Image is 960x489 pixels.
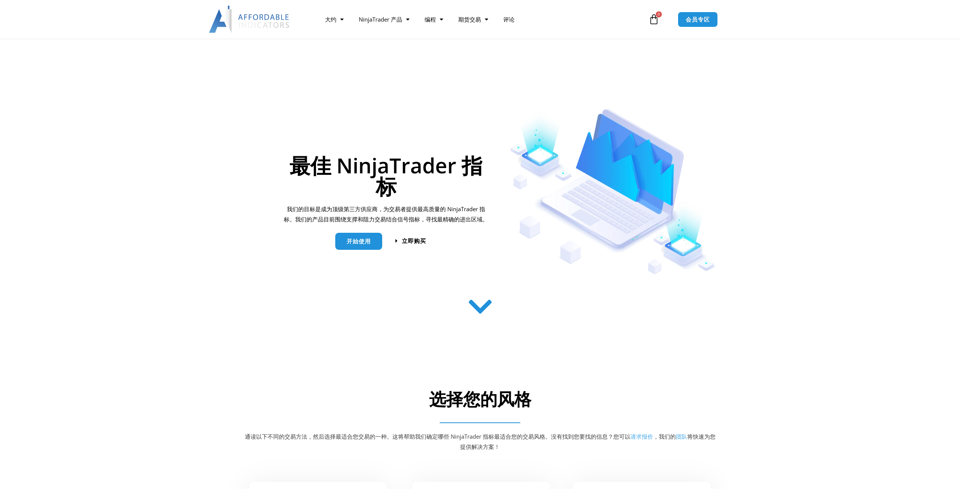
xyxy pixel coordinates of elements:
[282,155,491,196] h1: 最佳 NinjaTrader 指标
[282,204,491,225] p: 我们的目标是成为顶级第三方供应商，为交易者提供最高质量的 NinjaTrader 指标。我们的产品目前围绕支撑和阻力交易结合信号指标，寻找最精确的进出区域。
[496,11,522,28] a: 评论
[425,16,436,23] font: 编程
[656,11,662,17] span: 0
[458,16,481,23] font: 期货交易
[351,11,417,28] a: NinjaTrader 产品
[630,433,653,440] a: 请求报价
[317,11,351,28] a: 大约
[335,233,382,250] a: 开始使用
[417,11,451,28] a: 编程
[317,11,647,28] nav: 菜单
[395,238,426,244] a: 立即购买
[347,238,371,244] span: 开始使用
[637,8,671,30] a: 0
[676,433,687,440] a: 团队
[510,109,716,274] img: Indicators 1 | Affordable Indicators – NinjaTrader
[325,16,336,23] font: 大约
[209,6,290,33] img: LogoAI | Affordable Indicators – NinjaTrader
[359,16,402,23] font: NinjaTrader 产品
[678,12,718,27] a: 会员专区
[244,431,717,453] p: 通读以下不同的交易方法，然后选择最适合您交易的一种。这将帮助我们确定哪些 NinjaTrader 指标最适合您的交易风格。没有找到您要找的信息？您可以 ，我们的 将快速为您提供解决方案！
[244,388,717,410] h2: 选择您的风格
[451,11,496,28] a: 期货交易
[686,17,710,22] span: 会员专区
[402,238,426,244] span: 立即购买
